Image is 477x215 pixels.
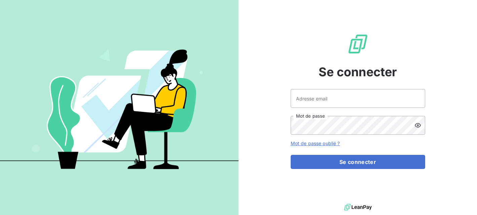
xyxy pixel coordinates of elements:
span: Se connecter [319,63,397,81]
input: placeholder [291,89,425,108]
a: Mot de passe oublié ? [291,140,340,146]
img: Logo LeanPay [347,33,369,55]
button: Se connecter [291,155,425,169]
img: logo [344,202,372,212]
